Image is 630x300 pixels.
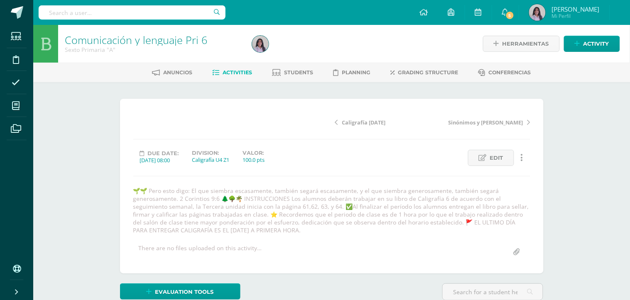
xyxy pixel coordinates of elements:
span: Mi Perfil [552,12,600,20]
span: 5 [505,11,515,20]
div: 100.0 pts [243,156,265,163]
span: Caligrafía [DATE] [342,119,386,126]
span: Due date: [148,150,179,156]
span: Grading structure [398,69,458,76]
span: Herramientas [503,36,549,51]
span: Conferencias [489,69,531,76]
div: [DATE] 08:00 [140,156,179,164]
label: Division: [192,150,230,156]
a: Anuncios [152,66,193,79]
div: Caligrafía U4 Z1 [192,156,230,163]
a: Grading structure [391,66,458,79]
img: 2e7ec2bf65bdb1b7ba449eab1a65d432.png [529,4,546,21]
a: Herramientas [483,36,560,52]
span: Edit [490,150,503,166]
span: Evaluation tools [155,284,214,300]
a: Conferencias [478,66,531,79]
div: Sexto Primaria 'A' [65,46,242,54]
a: Planning [333,66,371,79]
a: Evaluation tools [120,283,240,300]
div: There are no files uploaded on this activity… [139,244,262,260]
input: Search a user… [39,5,226,20]
span: Anuncios [164,69,193,76]
a: Sinónimos y [PERSON_NAME] [433,118,530,126]
a: Activities [213,66,252,79]
label: Valor: [243,150,265,156]
a: Comunicación y lenguaje Pri 6 [65,33,207,47]
span: Planning [342,69,371,76]
div: 🌱🌱 Pero esto digo: El que siembra escasamente, también segará escasamente, y el que siembra gener... [130,187,534,234]
h1: Comunicación y lenguaje Pri 6 [65,34,242,46]
img: 2e7ec2bf65bdb1b7ba449eab1a65d432.png [252,36,269,52]
span: Activity [583,36,609,51]
a: Caligrafía [DATE] [335,118,433,126]
input: Search for a student here… [443,284,543,300]
a: Students [272,66,314,79]
span: Sinónimos y [PERSON_NAME] [449,119,523,126]
span: [PERSON_NAME] [552,5,600,13]
span: Students [284,69,314,76]
a: Activity [564,36,620,52]
span: Activities [223,69,252,76]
